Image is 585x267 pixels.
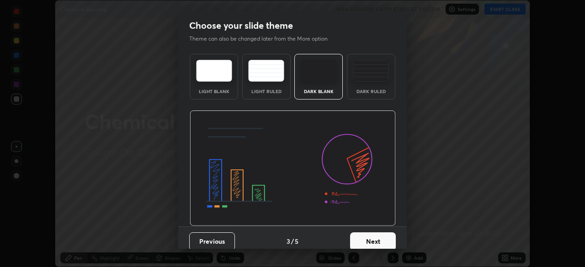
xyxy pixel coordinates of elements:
h4: 5 [295,236,298,246]
div: Light Ruled [248,89,285,94]
img: darkTheme.f0cc69e5.svg [301,60,337,82]
button: Next [350,232,396,251]
div: Dark Blank [300,89,337,94]
h4: 3 [287,236,290,246]
img: darkRuledTheme.de295e13.svg [353,60,389,82]
h2: Choose your slide theme [189,20,293,31]
h4: / [291,236,294,246]
div: Light Blank [196,89,232,94]
p: Theme can also be changed later from the More option [189,35,337,43]
div: Dark Ruled [353,89,389,94]
img: lightRuledTheme.5fabf969.svg [248,60,284,82]
button: Previous [189,232,235,251]
img: lightTheme.e5ed3b09.svg [196,60,232,82]
img: darkThemeBanner.d06ce4a2.svg [190,110,396,226]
